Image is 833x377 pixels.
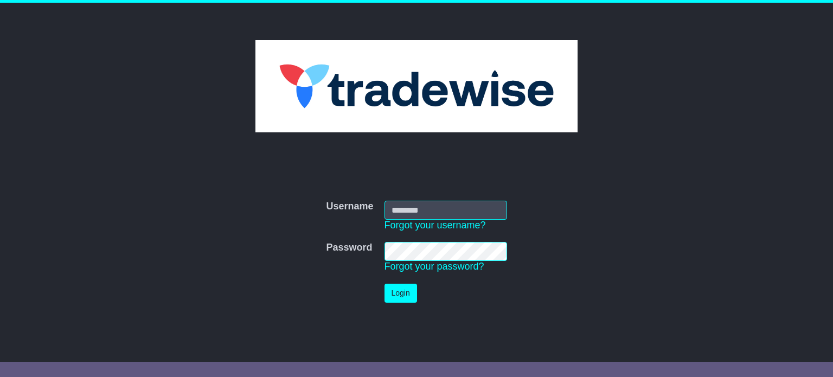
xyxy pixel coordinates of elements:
[326,201,373,213] label: Username
[326,242,372,254] label: Password
[385,284,417,303] button: Login
[385,261,484,272] a: Forgot your password?
[255,40,578,132] img: Tradewise Global Logistics
[385,220,486,231] a: Forgot your username?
